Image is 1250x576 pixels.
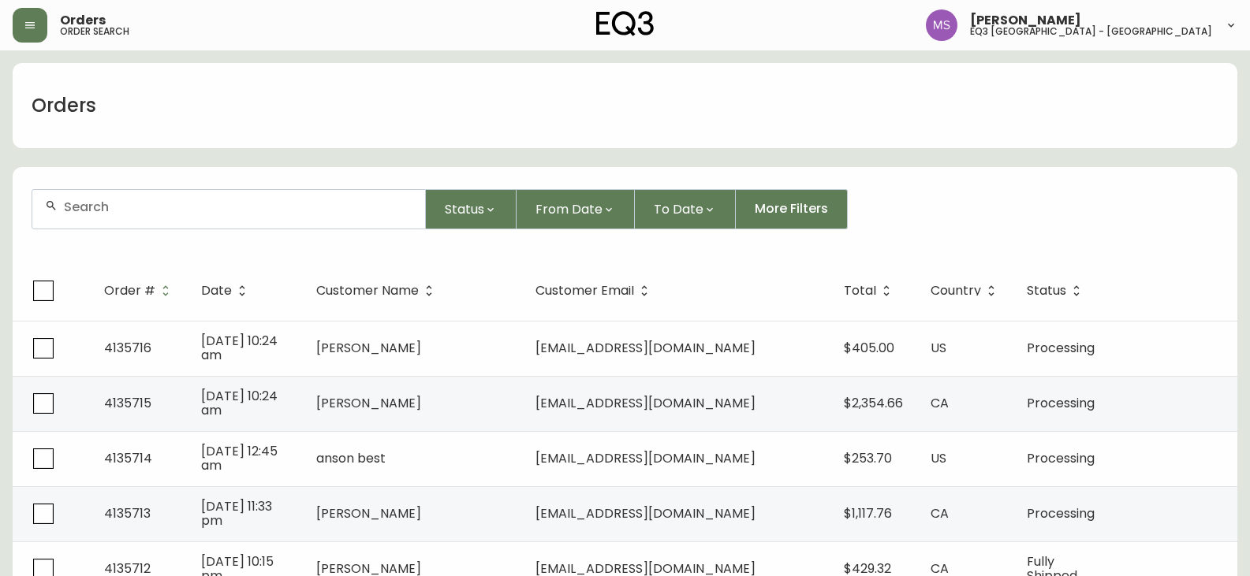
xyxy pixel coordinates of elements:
span: Date [201,284,252,298]
span: 4135714 [104,449,152,467]
button: From Date [517,189,635,229]
span: [DATE] 12:45 am [201,442,278,474]
span: Processing [1027,504,1095,522]
span: [DATE] 10:24 am [201,387,278,419]
span: [EMAIL_ADDRESS][DOMAIN_NAME] [535,394,756,412]
span: Order # [104,284,176,298]
span: $253.70 [844,449,892,467]
h5: eq3 [GEOGRAPHIC_DATA] - [GEOGRAPHIC_DATA] [970,27,1212,36]
span: US [931,339,946,357]
span: [PERSON_NAME] [316,504,421,522]
span: From Date [535,199,603,219]
span: To Date [654,199,703,219]
img: logo [596,11,655,36]
span: Customer Name [316,284,439,298]
span: CA [931,394,949,412]
span: Status [1027,286,1066,295]
span: [PERSON_NAME] [316,394,421,412]
span: Date [201,286,232,295]
h1: Orders [32,92,96,119]
span: Status [445,199,484,219]
span: [DATE] 11:33 pm [201,497,272,530]
span: Orders [60,14,106,27]
span: Total [844,284,897,298]
span: Processing [1027,339,1095,357]
span: anson best [316,449,386,467]
span: CA [931,504,949,522]
button: To Date [635,189,736,229]
span: $1,117.76 [844,504,892,522]
span: 4135716 [104,339,151,357]
span: Order # [104,286,155,295]
span: Processing [1027,394,1095,412]
span: $2,354.66 [844,394,903,412]
span: [EMAIL_ADDRESS][DOMAIN_NAME] [535,339,756,357]
span: [PERSON_NAME] [970,14,1081,27]
span: Country [931,284,1002,298]
span: [DATE] 10:24 am [201,332,278,364]
input: Search [64,199,412,214]
button: Status [426,189,517,229]
span: Customer Email [535,284,655,298]
span: Country [931,286,981,295]
span: US [931,449,946,467]
span: Processing [1027,449,1095,467]
button: More Filters [736,189,848,229]
span: [EMAIL_ADDRESS][DOMAIN_NAME] [535,504,756,522]
img: 1b6e43211f6f3cc0b0729c9049b8e7af [926,9,957,41]
span: Customer Email [535,286,634,295]
span: Total [844,286,876,295]
span: 4135713 [104,504,151,522]
span: Customer Name [316,286,419,295]
h5: order search [60,27,129,36]
span: $405.00 [844,339,894,357]
span: [PERSON_NAME] [316,339,421,357]
span: Status [1027,284,1087,298]
span: 4135715 [104,394,151,412]
span: [EMAIL_ADDRESS][DOMAIN_NAME] [535,449,756,467]
span: More Filters [755,200,828,217]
